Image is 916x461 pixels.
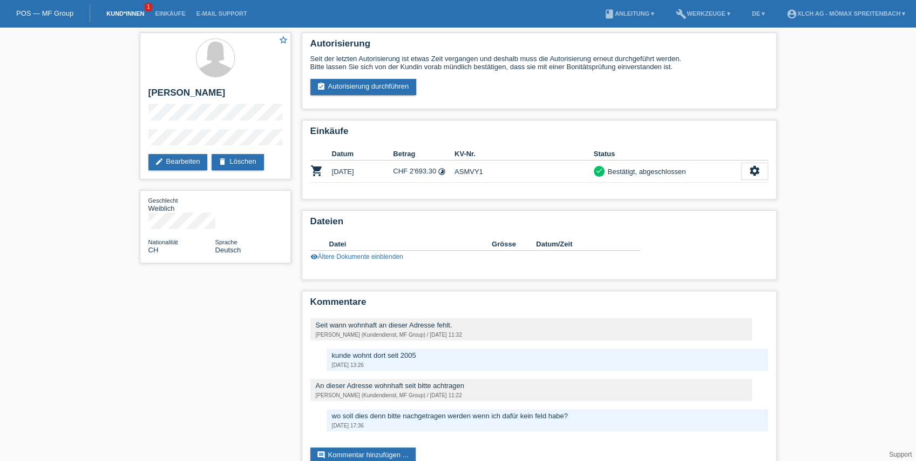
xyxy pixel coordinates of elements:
[605,166,686,177] div: Bestätigt, abgeschlossen
[317,451,325,459] i: comment
[310,164,323,177] i: POSP00027817
[393,161,454,183] td: CHF 2'693.30
[310,79,417,95] a: assignment_turned_inAutorisierung durchführen
[148,246,159,254] span: Schweiz
[144,3,153,12] span: 1
[148,239,178,245] span: Nationalität
[215,246,241,254] span: Deutsch
[316,332,747,338] div: [PERSON_NAME] (Kundendienst, MF Group) / [DATE] 11:32
[279,35,288,46] a: star_border
[218,157,227,166] i: delete
[212,154,263,170] a: deleteLöschen
[747,10,770,17] a: DE ▾
[310,253,318,260] i: visibility
[332,351,763,359] div: kunde wohnt dort seit 2005
[599,10,660,17] a: bookAnleitung ▾
[310,126,768,142] h2: Einkäufe
[454,161,594,183] td: ASMVY1
[889,451,912,458] a: Support
[148,197,178,204] span: Geschlecht
[101,10,150,17] a: Kund*innen
[670,10,736,17] a: buildWerkzeuge ▾
[332,412,763,420] div: wo soll dies denn bitte nachgetragen werden wenn ich dafür kein feld habe?
[492,238,536,251] th: Grösse
[393,148,454,161] th: Betrag
[279,35,288,45] i: star_border
[536,238,625,251] th: Datum/Zeit
[604,9,615,19] i: book
[316,382,747,390] div: An dieser Adresse wohnhaft seit bitte achtragen
[150,10,191,17] a: Einkäufe
[316,321,747,329] div: Seit wann wohnhaft an dieser Adresse fehlt.
[215,239,238,245] span: Sprache
[317,82,325,91] i: assignment_turned_in
[310,297,768,313] h2: Kommentare
[310,216,768,232] h2: Dateien
[332,423,763,429] div: [DATE] 17:36
[148,88,282,104] h2: [PERSON_NAME]
[316,392,747,398] div: [PERSON_NAME] (Kundendienst, MF Group) / [DATE] 11:22
[595,167,603,175] i: check
[191,10,253,17] a: E-Mail Support
[329,238,492,251] th: Datei
[148,196,215,212] div: Weiblich
[310,38,768,55] h2: Autorisierung
[332,161,393,183] td: [DATE]
[332,148,393,161] th: Datum
[310,253,403,260] a: visibilityÄltere Dokumente einblenden
[438,168,446,176] i: Fixe Raten - Zinsübernahme durch Kunde (12 Raten)
[749,165,761,177] i: settings
[454,148,594,161] th: KV-Nr.
[676,9,687,19] i: build
[781,10,911,17] a: account_circleXLCH AG - Mömax Spreitenbach ▾
[332,362,763,368] div: [DATE] 13:26
[148,154,208,170] a: editBearbeiten
[310,55,768,71] div: Seit der letzten Autorisierung ist etwas Zeit vergangen und deshalb muss die Autorisierung erneut...
[594,148,741,161] th: Status
[786,9,797,19] i: account_circle
[155,157,164,166] i: edit
[16,9,73,17] a: POS — MF Group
